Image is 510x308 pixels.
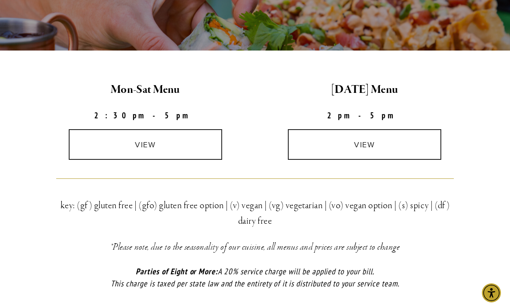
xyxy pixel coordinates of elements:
[111,266,399,289] em: A 20% service charge will be applied to your bill. This charge is taxed per state law and the ent...
[327,110,402,121] strong: 2pm-5pm
[262,81,467,99] h2: [DATE] Menu
[69,129,223,160] a: view
[136,266,218,276] em: Parties of Eight or More:
[94,110,197,121] strong: 2:30pm-5pm
[43,81,248,99] h2: Mon-Sat Menu
[288,129,442,160] a: view
[56,198,454,229] h3: key: (gf) gluten free | (gfo) gluten free option | (v) vegan | (vg) vegetarian | (vo) vegan optio...
[482,283,501,302] div: Accessibility Menu
[110,241,400,253] em: *Please note, due to the seasonality of our cuisine, all menus and prices are subject to change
